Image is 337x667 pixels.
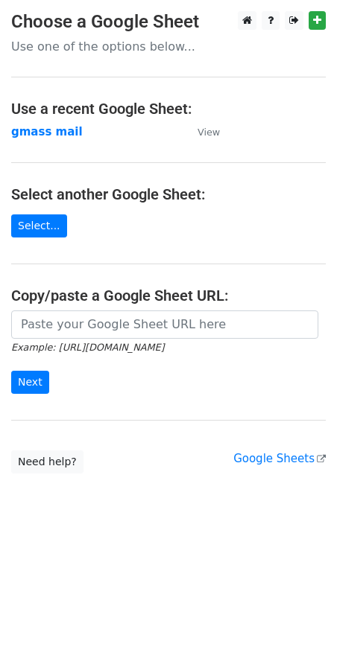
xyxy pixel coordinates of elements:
[11,11,326,33] h3: Choose a Google Sheet
[11,342,164,353] small: Example: [URL][DOMAIN_NAME]
[11,214,67,237] a: Select...
[262,596,337,667] iframe: Chat Widget
[11,287,326,304] h4: Copy/paste a Google Sheet URL:
[11,450,84,473] a: Need help?
[11,185,326,203] h4: Select another Google Sheet:
[11,371,49,394] input: Next
[233,452,326,465] a: Google Sheets
[11,39,326,54] p: Use one of the options below...
[11,125,83,138] a: gmass mail
[11,310,318,339] input: Paste your Google Sheet URL here
[11,100,326,118] h4: Use a recent Google Sheet:
[198,127,220,138] small: View
[183,125,220,138] a: View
